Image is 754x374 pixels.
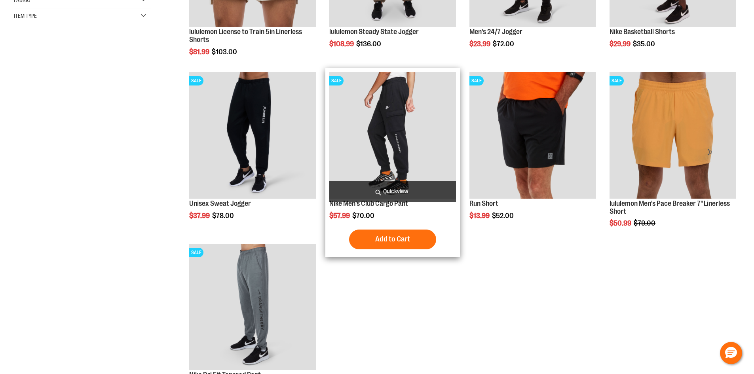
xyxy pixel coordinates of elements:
span: $57.99 [329,212,351,220]
span: $81.99 [189,48,211,56]
div: product [185,68,320,240]
a: Men's 24/7 Jogger [469,28,522,36]
a: Product image for Nike Mens Club Cargo PantSALE [329,72,456,200]
a: Product image for Run ShortSALE [469,72,596,200]
div: product [465,68,600,240]
img: Product image for Unisex Sweat Jogger [189,72,316,199]
span: SALE [189,76,203,85]
a: lululemon License to Train 5in Linerless Shorts [189,28,302,44]
a: Nike Men's Club Cargo Pant [329,199,408,207]
span: $50.99 [610,219,632,227]
span: $35.00 [633,40,656,48]
span: $52.00 [492,212,515,220]
span: $103.00 [212,48,238,56]
a: Quickview [329,181,456,202]
span: $37.99 [189,212,211,220]
div: product [606,68,740,247]
span: Add to Cart [375,235,410,243]
span: SALE [610,76,624,85]
a: Run Short [469,199,498,207]
button: Add to Cart [349,230,436,249]
span: $29.99 [610,40,632,48]
img: Product image for Nike Dri Fit Tapered Pant [189,244,316,370]
a: Product image for Nike Dri Fit Tapered PantSALE [189,244,316,372]
a: Nike Basketball Shorts [610,28,675,36]
a: Unisex Sweat Jogger [189,199,251,207]
a: Product image for lululemon Pace Breaker Short 7in LinerlessSALE [610,72,736,200]
a: lululemon Men's Pace Breaker 7" Linerless Short [610,199,730,215]
span: $79.00 [634,219,657,227]
span: SALE [329,76,344,85]
span: Item Type [14,13,37,19]
a: Product image for Unisex Sweat JoggerSALE [189,72,316,200]
span: $70.00 [352,212,376,220]
span: $72.00 [493,40,515,48]
span: $13.99 [469,212,491,220]
span: $78.00 [212,212,235,220]
img: Product image for lululemon Pace Breaker Short 7in Linerless [610,72,736,199]
span: SALE [469,76,484,85]
a: lululemon Steady State Jogger [329,28,419,36]
img: Product image for Nike Mens Club Cargo Pant [329,72,456,199]
div: product [325,68,460,257]
button: Hello, have a question? Let’s chat. [720,342,742,364]
span: $108.99 [329,40,355,48]
span: SALE [189,248,203,257]
span: $136.00 [356,40,382,48]
span: $23.99 [469,40,492,48]
img: Product image for Run Short [469,72,596,199]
